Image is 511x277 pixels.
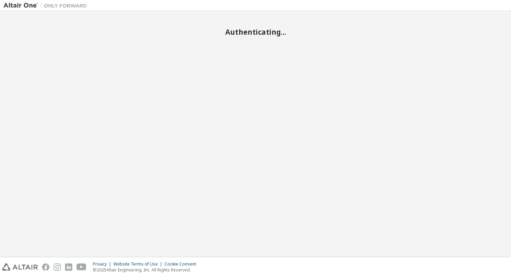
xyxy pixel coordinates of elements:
div: Website Terms of Use [113,261,164,267]
h2: Authenticating... [3,27,508,36]
img: Altair One [3,2,90,9]
img: facebook.svg [42,263,49,271]
div: Privacy [93,261,113,267]
img: youtube.svg [76,263,87,271]
p: © 2025 Altair Engineering, Inc. All Rights Reserved. [93,267,200,273]
div: Cookie Consent [164,261,200,267]
img: instagram.svg [54,263,61,271]
img: altair_logo.svg [2,263,38,271]
img: linkedin.svg [65,263,72,271]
